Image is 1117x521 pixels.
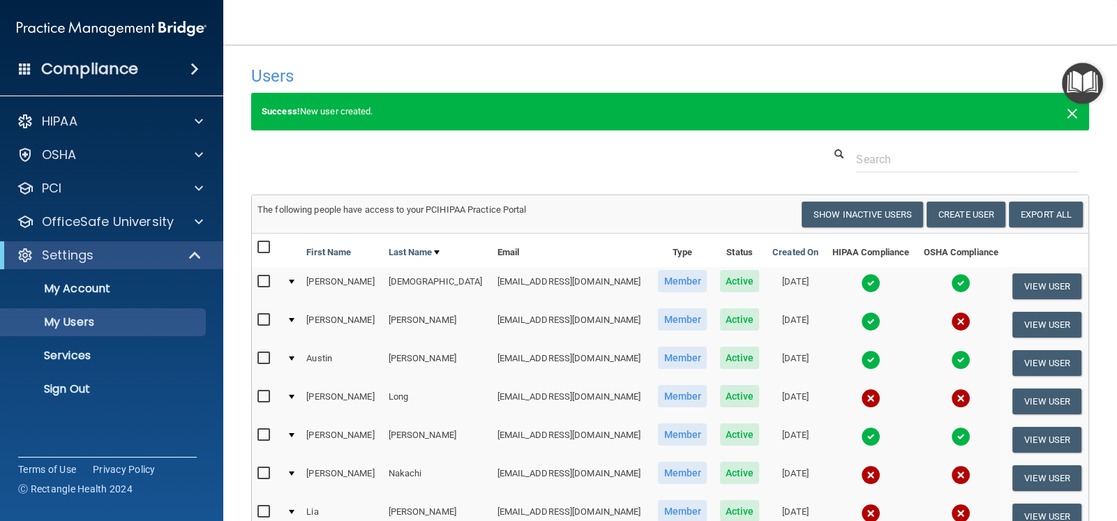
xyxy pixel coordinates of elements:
button: View User [1012,465,1081,491]
th: HIPAA Compliance [825,234,916,267]
input: Search [856,146,1079,172]
a: HIPAA [17,113,203,130]
span: × [1066,98,1079,126]
img: tick.e7d51cea.svg [861,350,880,370]
td: [DATE] [766,459,825,497]
button: Open Resource Center [1062,63,1103,104]
td: [PERSON_NAME] [383,344,492,382]
a: PCI [17,180,203,197]
td: Long [383,382,492,421]
a: OSHA [17,146,203,163]
td: [PERSON_NAME] [301,459,382,497]
td: [EMAIL_ADDRESS][DOMAIN_NAME] [492,421,652,459]
a: Settings [17,247,202,264]
td: [EMAIL_ADDRESS][DOMAIN_NAME] [492,267,652,305]
p: OfficeSafe University [42,213,174,230]
span: Member [658,385,707,407]
img: cross.ca9f0e7f.svg [951,465,970,485]
td: [PERSON_NAME] [301,421,382,459]
td: [EMAIL_ADDRESS][DOMAIN_NAME] [492,344,652,382]
span: Member [658,270,707,292]
th: OSHA Compliance [916,234,1005,267]
span: Member [658,347,707,369]
button: View User [1012,350,1081,376]
span: Ⓒ Rectangle Health 2024 [18,482,133,496]
button: View User [1012,427,1081,453]
a: Export All [1009,202,1083,227]
span: Active [720,308,760,331]
a: Last Name [389,244,440,261]
img: PMB logo [17,15,207,43]
img: tick.e7d51cea.svg [951,427,970,446]
td: [DATE] [766,305,825,344]
span: Active [720,347,760,369]
button: View User [1012,273,1081,299]
td: [DATE] [766,382,825,421]
h4: Compliance [41,59,138,79]
img: tick.e7d51cea.svg [861,312,880,331]
td: [DEMOGRAPHIC_DATA] [383,267,492,305]
a: Terms of Use [18,462,76,476]
button: View User [1012,312,1081,338]
span: Active [720,462,760,484]
img: tick.e7d51cea.svg [861,427,880,446]
h4: Users [251,67,731,85]
td: [PERSON_NAME] [301,305,382,344]
td: Nakachi [383,459,492,497]
a: Created On [772,244,818,261]
td: [DATE] [766,344,825,382]
span: The following people have access to your PCIHIPAA Practice Portal [257,204,527,215]
td: [PERSON_NAME] [383,305,492,344]
th: Email [492,234,652,267]
a: First Name [306,244,351,261]
a: Privacy Policy [93,462,156,476]
img: cross.ca9f0e7f.svg [951,312,970,331]
td: [EMAIL_ADDRESS][DOMAIN_NAME] [492,382,652,421]
p: My Users [9,315,200,329]
button: Show Inactive Users [802,202,923,227]
a: OfficeSafe University [17,213,203,230]
img: tick.e7d51cea.svg [951,273,970,293]
td: [DATE] [766,421,825,459]
p: Settings [42,247,93,264]
button: Create User [927,202,1005,227]
strong: Success! [262,106,300,116]
p: Sign Out [9,382,200,396]
span: Active [720,270,760,292]
p: My Account [9,282,200,296]
img: cross.ca9f0e7f.svg [861,465,880,485]
th: Type [652,234,714,267]
td: [EMAIL_ADDRESS][DOMAIN_NAME] [492,305,652,344]
img: tick.e7d51cea.svg [861,273,880,293]
td: [PERSON_NAME] [301,382,382,421]
span: Active [720,423,760,446]
th: Status [713,234,765,267]
span: Active [720,385,760,407]
p: HIPAA [42,113,77,130]
span: Member [658,462,707,484]
p: PCI [42,180,61,197]
span: Member [658,308,707,331]
div: New user created. [251,93,1089,130]
td: [DATE] [766,267,825,305]
img: cross.ca9f0e7f.svg [951,388,970,408]
td: Austin [301,344,382,382]
td: [EMAIL_ADDRESS][DOMAIN_NAME] [492,459,652,497]
button: View User [1012,388,1081,414]
img: tick.e7d51cea.svg [951,350,970,370]
span: Member [658,423,707,446]
p: OSHA [42,146,77,163]
td: [PERSON_NAME] [301,267,382,305]
p: Services [9,349,200,363]
button: Close [1066,103,1079,120]
td: [PERSON_NAME] [383,421,492,459]
img: cross.ca9f0e7f.svg [861,388,880,408]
